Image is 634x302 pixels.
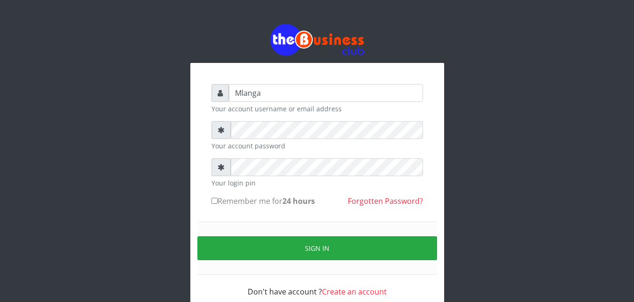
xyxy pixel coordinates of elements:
[211,104,423,114] small: Your account username or email address
[322,287,387,297] a: Create an account
[211,141,423,151] small: Your account password
[211,195,315,207] label: Remember me for
[197,236,437,260] button: Sign in
[211,275,423,297] div: Don't have account ?
[282,196,315,206] b: 24 hours
[229,84,423,102] input: Username or email address
[211,198,218,204] input: Remember me for24 hours
[348,196,423,206] a: Forgotten Password?
[211,178,423,188] small: Your login pin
